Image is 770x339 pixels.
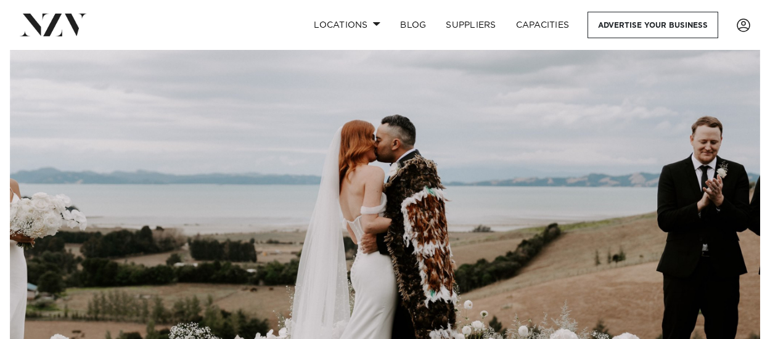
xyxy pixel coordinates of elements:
a: Locations [304,12,390,38]
a: Advertise your business [588,12,718,38]
a: Capacities [506,12,580,38]
a: SUPPLIERS [436,12,506,38]
img: nzv-logo.png [20,14,87,36]
a: BLOG [390,12,436,38]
